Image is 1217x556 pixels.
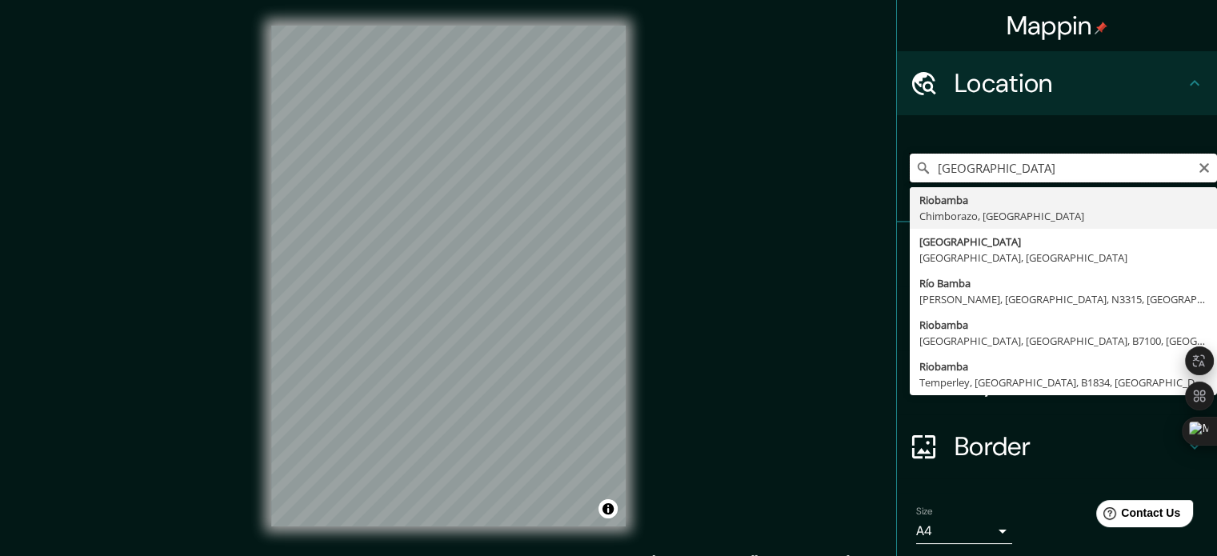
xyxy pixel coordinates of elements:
div: Style [897,286,1217,350]
div: Layout [897,350,1217,414]
input: Pick your city or area [910,154,1217,182]
img: pin-icon.png [1095,22,1107,34]
div: Pins [897,222,1217,286]
div: Río Bamba [919,275,1207,291]
div: [GEOGRAPHIC_DATA], [GEOGRAPHIC_DATA] [919,250,1207,266]
h4: Layout [955,366,1185,398]
canvas: Map [271,26,626,526]
div: Chimborazo, [GEOGRAPHIC_DATA] [919,208,1207,224]
div: Riobamba [919,192,1207,208]
button: Toggle attribution [598,499,618,518]
div: [GEOGRAPHIC_DATA] [919,234,1207,250]
div: Temperley, [GEOGRAPHIC_DATA], B1834, [GEOGRAPHIC_DATA] [919,374,1207,390]
div: [PERSON_NAME], [GEOGRAPHIC_DATA], N3315, [GEOGRAPHIC_DATA] [919,291,1207,307]
div: A4 [916,518,1012,544]
iframe: Help widget launcher [1075,494,1199,538]
div: Riobamba [919,317,1207,333]
h4: Border [955,430,1185,462]
label: Size [916,505,933,518]
div: Border [897,414,1217,478]
h4: Location [955,67,1185,99]
button: Clear [1198,159,1211,174]
h4: Mappin [1007,10,1108,42]
div: Location [897,51,1217,115]
div: [GEOGRAPHIC_DATA], [GEOGRAPHIC_DATA], B7100, [GEOGRAPHIC_DATA] [919,333,1207,349]
div: Riobamba [919,358,1207,374]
